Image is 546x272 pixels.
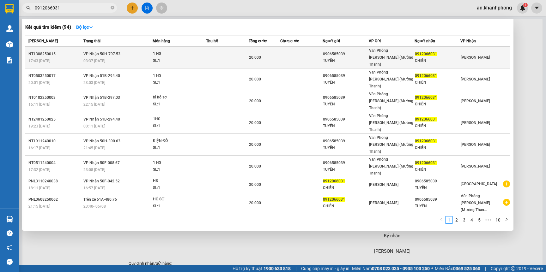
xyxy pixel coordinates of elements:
[83,186,105,190] span: 16:57 [DATE]
[53,24,87,29] b: [DOMAIN_NAME]
[415,79,460,86] div: CHIẾN
[83,179,120,183] span: VP Nhận 50F-042.52
[461,121,490,125] span: [PERSON_NAME]
[494,216,502,223] a: 10
[323,179,345,183] span: 0912066031
[323,79,368,86] div: TUYỀN
[453,216,460,223] a: 2
[8,41,36,70] b: [PERSON_NAME]
[111,5,114,11] span: close-circle
[461,142,490,147] span: [PERSON_NAME]
[468,216,476,224] li: 4
[369,135,413,154] span: Văn Phòng [PERSON_NAME] (Mường Thanh)
[153,94,200,101] div: bì hồ sơ
[415,178,460,185] div: 0906585039
[415,185,460,191] div: TUYỀN
[28,168,50,172] span: 17:32 [DATE]
[153,123,200,130] div: SL: 1
[461,182,497,186] span: [GEOGRAPHIC_DATA]
[153,159,200,166] div: 1 HS
[5,4,14,14] img: logo-vxr
[323,73,368,79] div: 0906585039
[483,216,493,224] span: •••
[323,203,368,210] div: CHIẾN
[369,114,413,132] span: Văn Phòng [PERSON_NAME] (Mường Thanh)
[249,164,261,169] span: 20.000
[415,52,437,56] span: 0912066031
[28,59,50,63] span: 17:43 [DATE]
[28,51,82,57] div: NT1308250015
[28,138,82,145] div: NT1911240010
[461,99,490,103] span: [PERSON_NAME]
[438,216,445,224] button: left
[153,166,200,173] div: SL: 1
[83,124,105,128] span: 00:11 [DATE]
[28,73,82,79] div: NT0503250017
[323,138,368,145] div: 0906585039
[415,57,460,64] div: CHIẾN
[461,77,490,81] span: [PERSON_NAME]
[153,138,200,145] div: KIỆN ĐỎ
[369,92,413,110] span: Văn Phòng [PERSON_NAME] (Mường Thanh)
[503,199,510,206] span: plus-circle
[369,157,413,175] span: Văn Phòng [PERSON_NAME] (Mường Thanh)
[25,24,71,31] h3: Kết quả tìm kiếm ( 94 )
[28,102,50,107] span: 16:11 [DATE]
[206,39,218,43] span: Thu hộ
[503,216,510,224] li: Next Page
[415,196,460,203] div: 0906585039
[460,216,468,224] li: 3
[26,6,31,10] span: search
[415,166,460,173] div: CHIẾN
[446,216,452,223] a: 1
[369,182,398,187] span: [PERSON_NAME]
[83,95,120,100] span: VP Nhận 51B-297.03
[323,39,340,43] span: Người gửi
[249,39,267,43] span: Tổng cước
[369,39,381,43] span: VP Gửi
[53,30,87,38] li: (c) 2017
[415,101,460,108] div: CHIẾN
[83,117,120,121] span: VP Nhận 51B-294.40
[249,201,261,205] span: 20.000
[415,39,435,43] span: Người nhận
[440,217,443,221] span: left
[28,186,50,190] span: 18:11 [DATE]
[153,39,170,43] span: Món hàng
[153,50,200,57] div: 1 HS
[28,116,82,123] div: NT2401250025
[28,39,58,43] span: [PERSON_NAME]
[7,230,13,236] span: question-circle
[7,259,13,265] span: message
[153,196,200,203] div: HỒ SƠ
[438,216,445,224] li: Previous Page
[415,161,437,165] span: 0912066031
[323,160,368,166] div: 0906585039
[323,145,368,151] div: TUYỀN
[461,55,490,60] span: [PERSON_NAME]
[28,146,50,150] span: 16:17 [DATE]
[323,57,368,64] div: TUYỀN
[493,216,503,224] li: 10
[83,39,100,43] span: Trạng thái
[503,216,510,224] button: right
[6,216,13,222] img: warehouse-icon
[71,22,98,32] button: Bộ lọcdown
[415,95,437,100] span: 0912066031
[83,204,106,209] span: 23:40 - 06/08
[453,216,460,224] li: 2
[476,216,483,223] a: 5
[153,116,200,123] div: 1HS
[461,164,490,169] span: [PERSON_NAME]
[35,4,109,11] input: Tìm tên, số ĐT hoặc mã đơn
[83,146,105,150] span: 21:45 [DATE]
[83,59,105,63] span: 03:37 [DATE]
[6,57,13,63] img: solution-icon
[249,142,261,147] span: 20.000
[83,197,117,202] span: Trên xe 61A-480.76
[28,80,50,85] span: 20:01 [DATE]
[468,216,475,223] a: 4
[323,94,368,101] div: 0906585039
[111,6,114,9] span: close-circle
[83,102,105,107] span: 22:15 [DATE]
